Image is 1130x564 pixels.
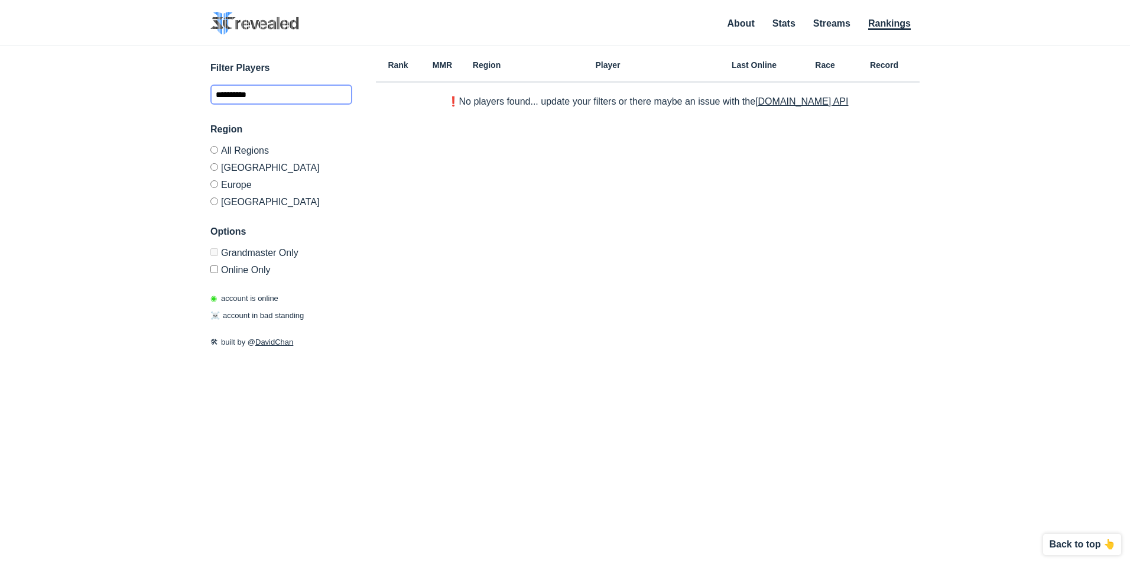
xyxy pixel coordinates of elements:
[210,163,218,171] input: [GEOGRAPHIC_DATA]
[210,336,352,348] p: built by @
[755,96,848,106] a: [DOMAIN_NAME] API
[210,197,218,205] input: [GEOGRAPHIC_DATA]
[1049,540,1115,549] p: Back to top 👆
[210,12,299,35] img: SC2 Revealed
[210,265,218,273] input: Online Only
[707,61,801,69] h6: Last Online
[210,294,217,303] span: ◉
[210,193,352,207] label: [GEOGRAPHIC_DATA]
[509,61,707,69] h6: Player
[210,248,352,261] label: Only Show accounts currently in Grandmaster
[210,338,218,346] span: 🛠
[210,146,218,154] input: All Regions
[210,310,304,322] p: account in bad standing
[868,18,911,30] a: Rankings
[210,311,220,320] span: ☠️
[210,61,352,75] h3: Filter Players
[813,18,850,28] a: Streams
[210,146,352,158] label: All Regions
[210,293,278,304] p: account is online
[849,61,920,69] h6: Record
[255,338,293,346] a: DavidChan
[728,18,755,28] a: About
[210,225,352,239] h3: Options
[465,61,509,69] h6: Region
[801,61,849,69] h6: Race
[210,176,352,193] label: Europe
[210,261,352,275] label: Only show accounts currently laddering
[376,61,420,69] h6: Rank
[420,61,465,69] h6: MMR
[210,158,352,176] label: [GEOGRAPHIC_DATA]
[447,97,849,106] p: ❗️No players found... update your filters or there maybe an issue with the
[210,122,352,137] h3: Region
[210,248,218,256] input: Grandmaster Only
[772,18,795,28] a: Stats
[210,180,218,188] input: Europe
